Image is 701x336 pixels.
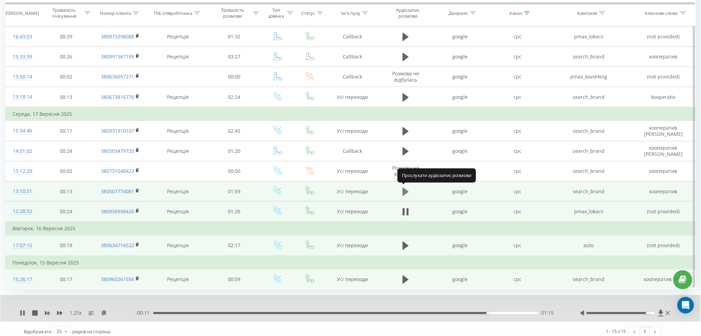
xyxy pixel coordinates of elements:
[631,181,695,202] td: кооператив
[70,310,82,317] span: 1.25 x
[489,47,546,67] td: cpc
[101,276,134,282] a: 380960261556
[56,328,62,335] div: 25
[431,181,489,202] td: google
[489,141,546,161] td: cpc
[546,87,631,108] td: search_brand
[39,181,93,202] td: 00:13
[431,67,489,87] td: google
[397,169,476,183] div: Прослухати аудіозапис розмови
[4,10,39,16] div: [PERSON_NAME]
[546,269,631,289] td: search_brand
[12,205,33,218] div: 12:28:32
[325,202,380,222] td: Усі переходи
[631,27,695,47] td: (not provided)
[208,121,261,141] td: 02:45
[6,107,696,121] td: Середа, 17 Вересня 2025
[546,161,631,181] td: search_brand
[39,235,93,256] td: 00:19
[325,161,380,181] td: Усі переходи
[101,53,134,60] a: 380991567195
[208,47,261,67] td: 03:27
[325,235,380,256] td: Усі переходи
[431,141,489,161] td: google
[12,144,33,158] div: 14:01:02
[148,181,207,202] td: Рецепція
[208,87,261,108] td: 02:24
[12,239,33,252] div: 17:07:15
[101,242,134,249] a: 380634716522
[392,70,419,83] span: Розмова не відбулась
[431,87,489,108] td: google
[431,269,489,289] td: google
[631,235,695,256] td: (not provided)
[100,10,131,16] div: Номер клієнта
[208,27,261,47] td: 01:32
[6,222,696,235] td: Вівторок, 16 Вересня 2025
[392,165,419,177] span: Розмова не відбулась
[208,181,261,202] td: 01:59
[631,161,695,181] td: кооператив
[325,67,380,87] td: Callback
[101,168,134,174] a: 380731048423
[489,181,546,202] td: cpc
[46,7,83,19] div: Тривалість очікування
[546,141,631,161] td: search_brand
[677,297,694,314] div: Open Intercom Messenger
[431,161,489,181] td: google
[208,235,261,256] td: 02:17
[208,67,261,87] td: 00:00
[631,47,695,67] td: кооператив
[487,312,489,315] div: Accessibility label
[631,67,695,87] td: (not provided)
[267,7,286,19] div: Тип дзвінка
[431,47,489,67] td: google
[12,124,33,138] div: 15:34:46
[431,121,489,141] td: google
[301,10,315,16] div: Статус
[148,87,207,108] td: Рецепція
[646,312,649,315] div: Accessibility label
[39,47,93,67] td: 00:26
[509,10,522,16] div: Канал
[546,27,631,47] td: pmax_lokacii
[208,141,261,161] td: 01:20
[148,202,207,222] td: Рецепція
[12,30,33,44] div: 16:43:53
[101,188,134,195] a: 380507774081
[631,269,695,289] td: кооператив київ
[24,329,52,335] span: Відображати
[12,90,33,104] div: 13:18:14
[39,269,93,289] td: 00:17
[546,121,631,141] td: search_brand
[101,94,134,100] a: 380673816776
[12,165,33,178] div: 13:12:20
[148,47,207,67] td: Рецепція
[645,10,678,16] div: Ключове слово
[214,7,251,19] div: Тривалість розмови
[431,235,489,256] td: google
[12,273,33,286] div: 15:26:17
[431,202,489,222] td: google
[154,10,192,16] div: ПІБ співробітника
[325,181,380,202] td: Усі переходи
[606,328,626,335] div: 1 - 15 з 15
[39,161,93,181] td: 00:02
[631,87,695,108] td: kooperativ
[101,208,134,215] a: 380958958426
[489,87,546,108] td: cpc
[148,141,207,161] td: Рецепція
[489,27,546,47] td: cpc
[325,47,380,67] td: Callback
[631,202,695,222] td: (not provided)
[39,67,93,87] td: 00:02
[489,161,546,181] td: cpc
[148,235,207,256] td: Рецепція
[136,310,153,317] span: - 00:11
[39,121,93,141] td: 00:17
[325,121,380,141] td: Усі переходи
[208,202,261,222] td: 01:26
[148,27,207,47] td: Рецепція
[489,269,546,289] td: cpc
[546,202,631,222] td: pmax_lokacii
